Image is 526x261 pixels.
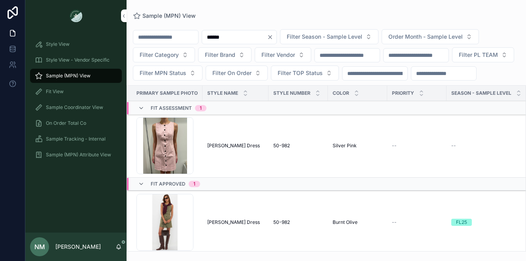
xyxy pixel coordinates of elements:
img: App logo [70,9,82,22]
button: Select Button [280,29,378,44]
span: Style Number [273,90,310,96]
a: [PERSON_NAME] Dress [207,143,264,149]
a: Style View [30,37,122,51]
span: On Order Total Co [46,120,86,126]
button: Clear [267,34,276,40]
span: Filter Vendor [261,51,295,59]
span: 50-982 [273,219,290,225]
span: PRIORITY [392,90,414,96]
span: [PERSON_NAME] Dress [207,219,260,225]
a: Burnt Olive [333,219,382,225]
a: Sample (MPN) Attribute View [30,148,122,162]
a: Sample Tracking - Internal [30,132,122,146]
span: [PERSON_NAME] Dress [207,143,260,149]
a: FL25 [451,219,521,226]
span: Silver Pink [333,143,357,149]
span: Color [333,90,349,96]
span: Fit View [46,88,64,95]
span: Filter Season - Sample Level [287,33,362,41]
button: Select Button [133,66,202,81]
button: Select Button [452,47,514,62]
span: Sample (MPN) View [142,12,196,20]
a: -- [451,143,521,149]
span: Sample (MPN) View [46,73,91,79]
a: 50-982 [273,143,323,149]
a: 50-982 [273,219,323,225]
span: NM [34,242,45,252]
button: Select Button [271,66,339,81]
span: Sample (MPN) Attribute View [46,152,111,158]
span: Burnt Olive [333,219,358,225]
button: Select Button [382,29,479,44]
div: scrollable content [25,32,127,172]
a: On Order Total Co [30,116,122,130]
span: Style View [46,41,70,47]
a: Sample Coordinator View [30,100,122,115]
button: Select Button [133,47,195,62]
a: Style View - Vendor Specific [30,53,122,67]
span: Fit Assessment [151,105,192,111]
a: -- [392,219,442,225]
span: Order Month - Sample Level [388,33,463,41]
span: Sample Tracking - Internal [46,136,106,142]
a: Fit View [30,84,122,99]
span: Filter On Order [212,69,252,77]
span: Sample Coordinator View [46,104,103,111]
span: -- [451,143,456,149]
a: Silver Pink [333,143,382,149]
span: -- [392,143,397,149]
span: Style Name [207,90,238,96]
span: Fit Approved [151,181,185,187]
button: Select Button [206,66,268,81]
button: Select Button [198,47,252,62]
a: Sample (MPN) View [133,12,196,20]
span: -- [392,219,397,225]
a: -- [392,143,442,149]
span: Filter Category [140,51,179,59]
p: [PERSON_NAME] [55,243,101,251]
a: [PERSON_NAME] Dress [207,219,264,225]
span: Season - Sample Level [451,90,511,96]
a: Sample (MPN) View [30,69,122,83]
span: Style View - Vendor Specific [46,57,110,63]
div: 1 [200,105,202,111]
span: Filter Brand [205,51,235,59]
span: PRIMARY SAMPLE PHOTO [136,90,198,96]
div: 1 [193,181,195,187]
span: Filter TOP Status [278,69,323,77]
span: Filter MPN Status [140,69,186,77]
button: Select Button [255,47,311,62]
span: 50-982 [273,143,290,149]
span: Filter PL TEAM [459,51,498,59]
div: FL25 [456,219,467,226]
